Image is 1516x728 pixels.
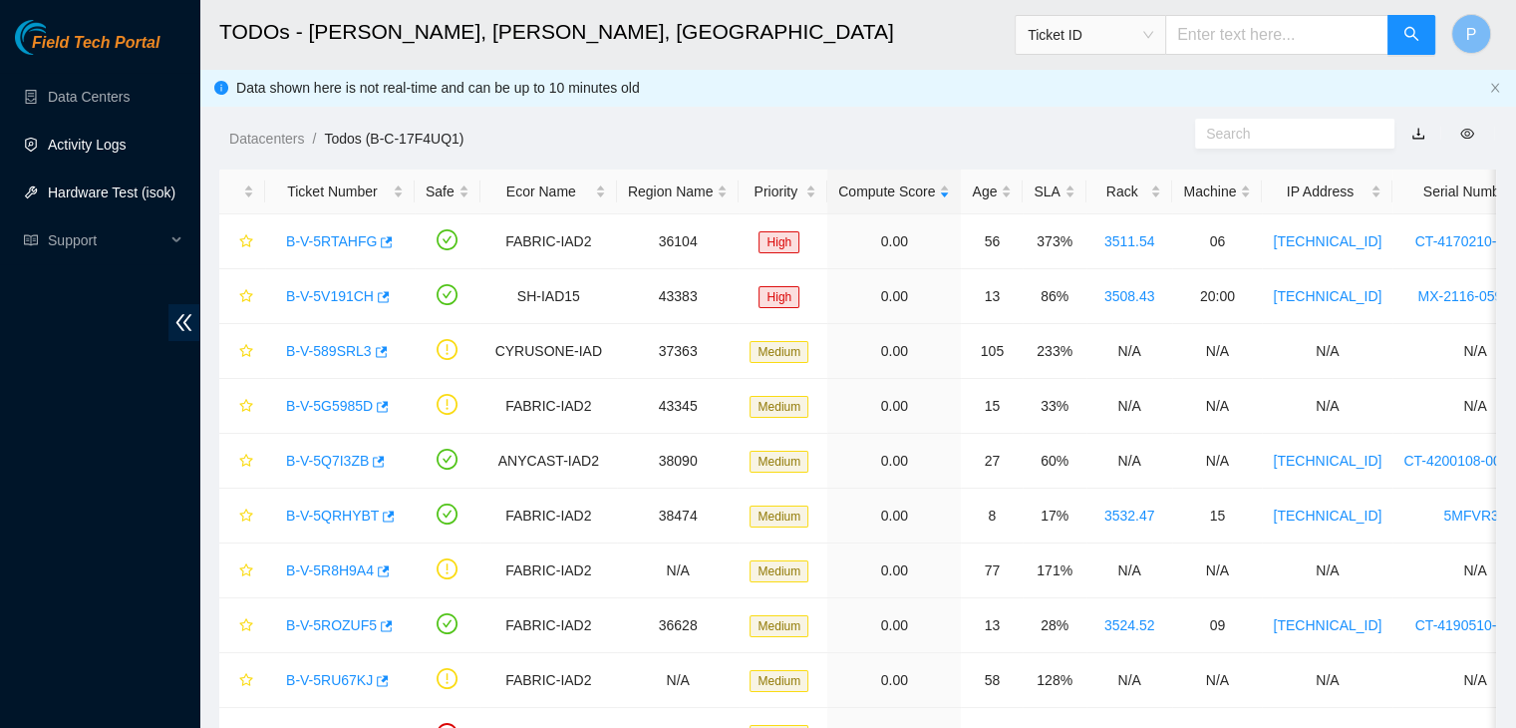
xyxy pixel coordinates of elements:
[617,489,740,544] td: 38474
[1104,288,1155,304] a: 3508.43
[286,343,372,359] a: B-V-589SRL3
[239,673,253,689] span: star
[961,434,1023,489] td: 27
[230,280,254,312] button: star
[827,269,961,324] td: 0.00
[1086,324,1173,379] td: N/A
[617,598,740,653] td: 36628
[286,233,377,249] a: B-V-5RTAHFG
[1023,379,1085,434] td: 33%
[827,598,961,653] td: 0.00
[750,396,808,418] span: Medium
[239,399,253,415] span: star
[1086,379,1173,434] td: N/A
[480,544,617,598] td: FABRIC-IAD2
[1273,453,1381,469] a: [TECHNICAL_ID]
[286,562,374,578] a: B-V-5R8H9A4
[48,220,165,260] span: Support
[480,214,617,269] td: FABRIC-IAD2
[15,20,101,55] img: Akamai Technologies
[1262,544,1392,598] td: N/A
[750,506,808,528] span: Medium
[286,672,373,688] a: B-V-5RU67KJ
[1023,269,1085,324] td: 86%
[617,214,740,269] td: 36104
[437,613,457,634] span: check-circle
[961,379,1023,434] td: 15
[1028,20,1153,50] span: Ticket ID
[1023,489,1085,544] td: 17%
[239,563,253,579] span: star
[750,451,808,473] span: Medium
[617,653,740,708] td: N/A
[758,231,799,253] span: High
[437,558,457,579] span: exclamation-circle
[1206,123,1367,145] input: Search
[617,544,740,598] td: N/A
[239,618,253,634] span: star
[437,284,457,305] span: check-circle
[312,131,316,147] span: /
[480,379,617,434] td: FABRIC-IAD2
[827,434,961,489] td: 0.00
[961,598,1023,653] td: 13
[24,233,38,247] span: read
[827,214,961,269] td: 0.00
[1172,544,1262,598] td: N/A
[1172,214,1262,269] td: 06
[1262,324,1392,379] td: N/A
[480,324,617,379] td: CYRUSONE-IAD
[961,489,1023,544] td: 8
[230,664,254,696] button: star
[1460,127,1474,141] span: eye
[437,504,457,525] span: check-circle
[480,489,617,544] td: FABRIC-IAD2
[827,324,961,379] td: 0.00
[1023,434,1085,489] td: 60%
[750,341,808,363] span: Medium
[961,324,1023,379] td: 105
[1172,434,1262,489] td: N/A
[1023,598,1085,653] td: 28%
[1489,82,1501,95] button: close
[239,234,253,250] span: star
[48,89,130,105] a: Data Centers
[1262,653,1392,708] td: N/A
[437,394,457,415] span: exclamation-circle
[1396,118,1440,150] button: download
[230,390,254,422] button: star
[168,304,199,341] span: double-left
[1172,379,1262,434] td: N/A
[324,131,463,147] a: Todos (B-C-17F4UQ1)
[1104,508,1155,524] a: 3532.47
[48,137,127,153] a: Activity Logs
[230,335,254,367] button: star
[480,653,617,708] td: FABRIC-IAD2
[758,286,799,308] span: High
[1172,324,1262,379] td: N/A
[1086,544,1173,598] td: N/A
[750,670,808,692] span: Medium
[1023,324,1085,379] td: 233%
[437,668,457,689] span: exclamation-circle
[230,445,254,477] button: star
[1172,489,1262,544] td: 15
[480,598,617,653] td: FABRIC-IAD2
[229,131,304,147] a: Datacenters
[617,269,740,324] td: 43383
[286,398,373,414] a: B-V-5G5985D
[230,500,254,532] button: star
[286,288,374,304] a: B-V-5V191CH
[15,36,159,62] a: Akamai TechnologiesField Tech Portal
[961,653,1023,708] td: 58
[239,454,253,470] span: star
[827,489,961,544] td: 0.00
[1172,269,1262,324] td: 20:00
[480,434,617,489] td: ANYCAST-IAD2
[827,653,961,708] td: 0.00
[1023,653,1085,708] td: 128%
[1165,15,1388,55] input: Enter text here...
[437,449,457,470] span: check-circle
[827,379,961,434] td: 0.00
[1387,15,1435,55] button: search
